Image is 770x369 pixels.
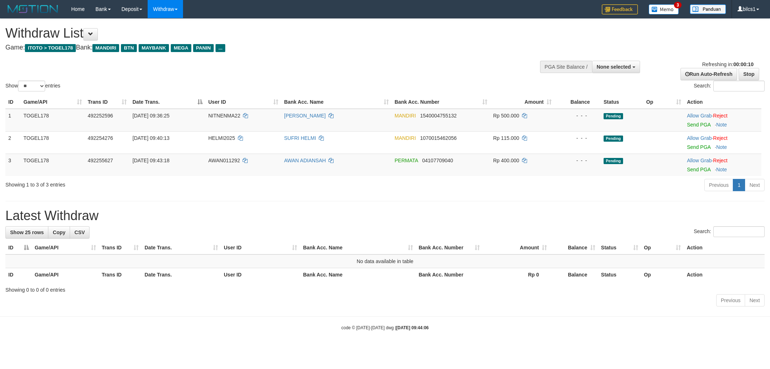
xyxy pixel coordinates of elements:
[5,209,765,223] h1: Latest Withdraw
[32,268,99,282] th: Game/API
[193,44,214,52] span: PANIN
[684,268,765,282] th: Action
[139,44,169,52] span: MAYBANK
[713,158,727,163] a: Reject
[687,135,712,141] a: Allow Grab
[18,81,45,91] select: Showentries
[5,4,60,14] img: MOTION_logo.png
[284,158,326,163] a: AWAN ADIANSAH
[483,268,550,282] th: Rp 0
[493,158,519,163] span: Rp 400.000
[88,113,113,119] span: 492252596
[300,268,416,282] th: Bank Acc. Name
[687,122,710,128] a: Send PGA
[713,135,727,141] a: Reject
[395,135,416,141] span: MANDIRI
[604,113,623,119] span: Pending
[142,241,221,254] th: Date Trans.: activate to sort column ascending
[601,95,643,109] th: Status
[99,241,142,254] th: Trans ID: activate to sort column ascending
[684,241,765,254] th: Action
[5,154,21,176] td: 3
[483,241,550,254] th: Amount: activate to sort column ascending
[221,241,300,254] th: User ID: activate to sort column ascending
[420,113,457,119] span: Copy 1540004755132 to clipboard
[716,144,727,150] a: Note
[132,135,169,141] span: [DATE] 09:40:13
[171,44,191,52] span: MEGA
[392,95,490,109] th: Bank Acc. Number: activate to sort column ascending
[557,157,598,164] div: - - -
[132,158,169,163] span: [DATE] 09:43:18
[557,112,598,119] div: - - -
[420,135,457,141] span: Copy 1070015462056 to clipboard
[554,95,601,109] th: Balance
[598,268,641,282] th: Status
[739,68,759,80] a: Stop
[490,95,554,109] th: Amount: activate to sort column ascending
[687,158,713,163] span: ·
[687,135,713,141] span: ·
[5,44,506,51] h4: Game: Bank:
[684,109,761,132] td: ·
[713,226,765,237] input: Search:
[5,109,21,132] td: 1
[88,135,113,141] span: 492254276
[121,44,137,52] span: BTN
[684,131,761,154] td: ·
[32,241,99,254] th: Game/API: activate to sort column ascending
[25,44,76,52] span: ITOTO > TOGEL178
[687,167,710,172] a: Send PGA
[674,2,682,8] span: 3
[21,154,85,176] td: TOGEL178
[716,294,745,306] a: Previous
[132,113,169,119] span: [DATE] 09:36:25
[694,81,765,91] label: Search:
[70,226,90,239] a: CSV
[99,268,142,282] th: Trans ID
[342,325,429,330] small: code © [DATE]-[DATE] dwg |
[694,226,765,237] label: Search:
[216,44,225,52] span: ...
[5,178,316,188] div: Showing 1 to 3 of 3 entries
[395,113,416,119] span: MANDIRI
[550,268,598,282] th: Balance
[5,26,506,40] h1: Withdraw List
[5,81,60,91] label: Show entries
[85,95,130,109] th: Trans ID: activate to sort column ascending
[684,154,761,176] td: ·
[597,64,631,70] span: None selected
[745,179,765,191] a: Next
[690,4,726,14] img: panduan.png
[21,95,85,109] th: Game/API: activate to sort column ascending
[643,95,684,109] th: Op: activate to sort column ascending
[716,167,727,172] a: Note
[88,158,113,163] span: 492255627
[680,68,737,80] a: Run Auto-Refresh
[641,268,684,282] th: Op
[557,134,598,142] div: - - -
[540,61,592,73] div: PGA Site Balance /
[687,144,710,150] a: Send PGA
[281,95,392,109] th: Bank Acc. Name: activate to sort column ascending
[687,113,713,119] span: ·
[284,113,326,119] a: [PERSON_NAME]
[221,268,300,282] th: User ID
[713,113,727,119] a: Reject
[53,229,65,235] span: Copy
[716,122,727,128] a: Note
[604,158,623,164] span: Pending
[21,109,85,132] td: TOGEL178
[745,294,765,306] a: Next
[74,229,85,235] span: CSV
[592,61,640,73] button: None selected
[300,241,416,254] th: Bank Acc. Name: activate to sort column ascending
[395,158,418,163] span: PERMATA
[649,4,679,14] img: Button%20Memo.svg
[687,113,712,119] a: Allow Grab
[733,61,753,67] strong: 00:00:10
[416,241,483,254] th: Bank Acc. Number: activate to sort column ascending
[5,131,21,154] td: 2
[493,135,519,141] span: Rp 115.000
[604,136,623,142] span: Pending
